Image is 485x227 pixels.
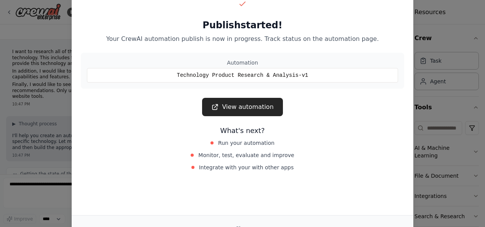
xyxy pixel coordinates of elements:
h2: Publish started! [81,19,404,31]
p: Your CrewAI automation publish is now in progress. Track status on the automation page. [81,34,404,44]
div: Automation [87,59,398,66]
div: Technology Product Research & Analysis-v1 [87,68,398,83]
a: View automation [202,98,283,116]
span: Run your automation [218,139,275,147]
h3: What's next? [81,125,404,136]
span: Integrate with your with other apps [199,164,294,171]
span: Monitor, test, evaluate and improve [198,151,294,159]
